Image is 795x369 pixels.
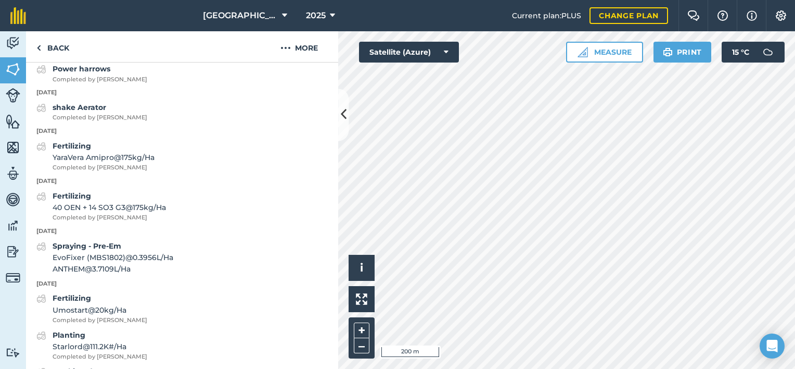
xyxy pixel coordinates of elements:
a: Fertilizing40 OEN + 14 SO3 G3@175kg/HaCompleted by [PERSON_NAME] [36,190,166,223]
img: Four arrows, one pointing top left, one top right, one bottom right and the last bottom left [356,293,367,305]
img: svg+xml;base64,PD94bWwgdmVyc2lvbj0iMS4wIiBlbmNvZGluZz0idXRmLTgiPz4KPCEtLSBHZW5lcmF0b3I6IEFkb2JlIE... [36,190,46,203]
span: Completed by [PERSON_NAME] [53,163,155,173]
span: Current plan : PLUS [512,10,581,21]
a: Change plan [589,7,668,24]
img: A cog icon [775,10,787,21]
a: shake AeratorCompleted by [PERSON_NAME] [36,102,147,122]
span: EvoFixer (MBS1802) @ 0.3956 L / Ha [53,252,173,263]
button: i [349,255,375,281]
span: Umostart @ 20 kg / Ha [53,304,147,316]
p: [DATE] [26,227,338,236]
strong: Fertilizing [53,293,91,303]
img: Ruler icon [578,47,588,57]
button: More [260,31,338,62]
a: Spraying - Pre-EmEvoFixer (MBS1802)@0.3956L/HaANTHEM@3.7109L/Ha [36,240,173,275]
img: svg+xml;base64,PHN2ZyB4bWxucz0iaHR0cDovL3d3dy53My5vcmcvMjAwMC9zdmciIHdpZHRoPSIxNyIgaGVpZ2h0PSIxNy... [747,9,757,22]
span: 40 OEN + 14 SO3 G3 @ 175 kg / Ha [53,202,166,213]
img: svg+xml;base64,PD94bWwgdmVyc2lvbj0iMS4wIiBlbmNvZGluZz0idXRmLTgiPz4KPCEtLSBHZW5lcmF0b3I6IEFkb2JlIE... [6,88,20,103]
img: svg+xml;base64,PD94bWwgdmVyc2lvbj0iMS4wIiBlbmNvZGluZz0idXRmLTgiPz4KPCEtLSBHZW5lcmF0b3I6IEFkb2JlIE... [6,166,20,181]
span: 15 ° C [732,42,749,63]
p: [DATE] [26,127,338,136]
img: svg+xml;base64,PD94bWwgdmVyc2lvbj0iMS4wIiBlbmNvZGluZz0idXRmLTgiPz4KPCEtLSBHZW5lcmF0b3I6IEFkb2JlIE... [6,218,20,233]
button: 15 °C [722,42,785,63]
span: YaraVera Amipro @ 175 kg / Ha [53,152,155,163]
strong: Spraying - Pre-Em [53,241,121,251]
strong: Power harrows [53,64,110,73]
img: svg+xml;base64,PHN2ZyB4bWxucz0iaHR0cDovL3d3dy53My5vcmcvMjAwMC9zdmciIHdpZHRoPSI5IiBoZWlnaHQ9IjI0Ii... [36,42,41,54]
span: Completed by [PERSON_NAME] [53,113,147,122]
img: svg+xml;base64,PD94bWwgdmVyc2lvbj0iMS4wIiBlbmNvZGluZz0idXRmLTgiPz4KPCEtLSBHZW5lcmF0b3I6IEFkb2JlIE... [36,63,46,76]
img: svg+xml;base64,PD94bWwgdmVyc2lvbj0iMS4wIiBlbmNvZGluZz0idXRmLTgiPz4KPCEtLSBHZW5lcmF0b3I6IEFkb2JlIE... [6,244,20,260]
img: svg+xml;base64,PD94bWwgdmVyc2lvbj0iMS4wIiBlbmNvZGluZz0idXRmLTgiPz4KPCEtLSBHZW5lcmF0b3I6IEFkb2JlIE... [36,329,46,342]
p: [DATE] [26,279,338,289]
span: Completed by [PERSON_NAME] [53,213,166,223]
span: ANTHEM @ 3.7109 L / Ha [53,263,173,275]
span: Completed by [PERSON_NAME] [53,75,147,84]
img: svg+xml;base64,PD94bWwgdmVyc2lvbj0iMS4wIiBlbmNvZGluZz0idXRmLTgiPz4KPCEtLSBHZW5lcmF0b3I6IEFkb2JlIE... [758,42,778,63]
strong: shake Aerator [53,103,106,112]
img: Two speech bubbles overlapping with the left bubble in the forefront [687,10,700,21]
span: Completed by [PERSON_NAME] [53,316,147,325]
button: Satellite (Azure) [359,42,459,63]
img: svg+xml;base64,PHN2ZyB4bWxucz0iaHR0cDovL3d3dy53My5vcmcvMjAwMC9zdmciIHdpZHRoPSI1NiIgaGVpZ2h0PSI2MC... [6,114,20,129]
div: Open Intercom Messenger [760,334,785,359]
strong: Planting [53,330,85,340]
img: svg+xml;base64,PD94bWwgdmVyc2lvbj0iMS4wIiBlbmNvZGluZz0idXRmLTgiPz4KPCEtLSBHZW5lcmF0b3I6IEFkb2JlIE... [36,102,46,114]
img: svg+xml;base64,PHN2ZyB4bWxucz0iaHR0cDovL3d3dy53My5vcmcvMjAwMC9zdmciIHdpZHRoPSIxOSIgaGVpZ2h0PSIyNC... [663,46,673,58]
img: svg+xml;base64,PD94bWwgdmVyc2lvbj0iMS4wIiBlbmNvZGluZz0idXRmLTgiPz4KPCEtLSBHZW5lcmF0b3I6IEFkb2JlIE... [6,348,20,358]
span: i [360,261,363,274]
button: – [354,338,369,353]
span: 2025 [306,9,326,22]
button: + [354,323,369,338]
a: FertilizingUmostart@20kg/HaCompleted by [PERSON_NAME] [36,292,147,325]
img: svg+xml;base64,PD94bWwgdmVyc2lvbj0iMS4wIiBlbmNvZGluZz0idXRmLTgiPz4KPCEtLSBHZW5lcmF0b3I6IEFkb2JlIE... [36,292,46,305]
img: svg+xml;base64,PHN2ZyB4bWxucz0iaHR0cDovL3d3dy53My5vcmcvMjAwMC9zdmciIHdpZHRoPSI1NiIgaGVpZ2h0PSI2MC... [6,140,20,155]
a: FertilizingYaraVera Amipro@175kg/HaCompleted by [PERSON_NAME] [36,140,155,173]
strong: Fertilizing [53,191,91,201]
img: svg+xml;base64,PD94bWwgdmVyc2lvbj0iMS4wIiBlbmNvZGluZz0idXRmLTgiPz4KPCEtLSBHZW5lcmF0b3I6IEFkb2JlIE... [6,270,20,285]
img: svg+xml;base64,PD94bWwgdmVyc2lvbj0iMS4wIiBlbmNvZGluZz0idXRmLTgiPz4KPCEtLSBHZW5lcmF0b3I6IEFkb2JlIE... [6,35,20,51]
a: Power harrowsCompleted by [PERSON_NAME] [36,63,147,84]
p: [DATE] [26,88,338,97]
a: Back [26,31,80,62]
img: svg+xml;base64,PD94bWwgdmVyc2lvbj0iMS4wIiBlbmNvZGluZz0idXRmLTgiPz4KPCEtLSBHZW5lcmF0b3I6IEFkb2JlIE... [36,140,46,153]
img: svg+xml;base64,PHN2ZyB4bWxucz0iaHR0cDovL3d3dy53My5vcmcvMjAwMC9zdmciIHdpZHRoPSIyMCIgaGVpZ2h0PSIyNC... [280,42,291,54]
a: PlantingStarlord@111.2K#/HaCompleted by [PERSON_NAME] [36,329,147,362]
img: A question mark icon [716,10,729,21]
strong: Fertilizing [53,141,91,151]
button: Measure [566,42,643,63]
span: [GEOGRAPHIC_DATA] [203,9,278,22]
img: svg+xml;base64,PD94bWwgdmVyc2lvbj0iMS4wIiBlbmNvZGluZz0idXRmLTgiPz4KPCEtLSBHZW5lcmF0b3I6IEFkb2JlIE... [6,192,20,207]
span: Starlord @ 111.2K # / Ha [53,341,147,352]
span: Completed by [PERSON_NAME] [53,352,147,362]
img: fieldmargin Logo [10,7,26,24]
img: svg+xml;base64,PHN2ZyB4bWxucz0iaHR0cDovL3d3dy53My5vcmcvMjAwMC9zdmciIHdpZHRoPSI1NiIgaGVpZ2h0PSI2MC... [6,62,20,77]
p: [DATE] [26,177,338,186]
img: svg+xml;base64,PD94bWwgdmVyc2lvbj0iMS4wIiBlbmNvZGluZz0idXRmLTgiPz4KPCEtLSBHZW5lcmF0b3I6IEFkb2JlIE... [36,240,46,253]
button: Print [653,42,712,63]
